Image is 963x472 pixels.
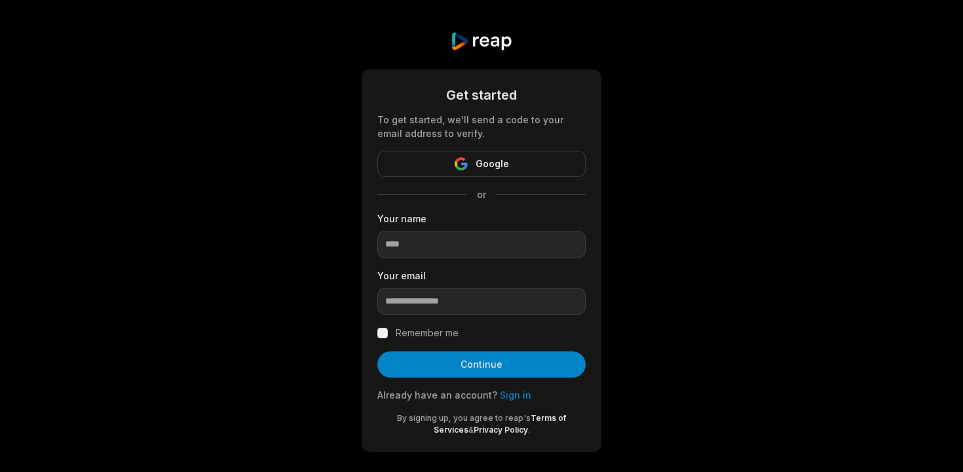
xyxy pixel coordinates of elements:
[377,113,586,140] div: To get started, we'll send a code to your email address to verify.
[468,425,474,435] span: &
[377,269,586,283] label: Your email
[377,389,497,401] span: Already have an account?
[528,425,530,435] span: .
[377,85,586,105] div: Get started
[500,389,531,401] a: Sign in
[466,187,497,201] span: or
[396,325,459,341] label: Remember me
[377,351,586,378] button: Continue
[450,31,512,51] img: reap
[377,151,586,177] button: Google
[474,425,528,435] a: Privacy Policy
[397,413,531,423] span: By signing up, you agree to reap's
[476,156,509,172] span: Google
[377,212,586,226] label: Your name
